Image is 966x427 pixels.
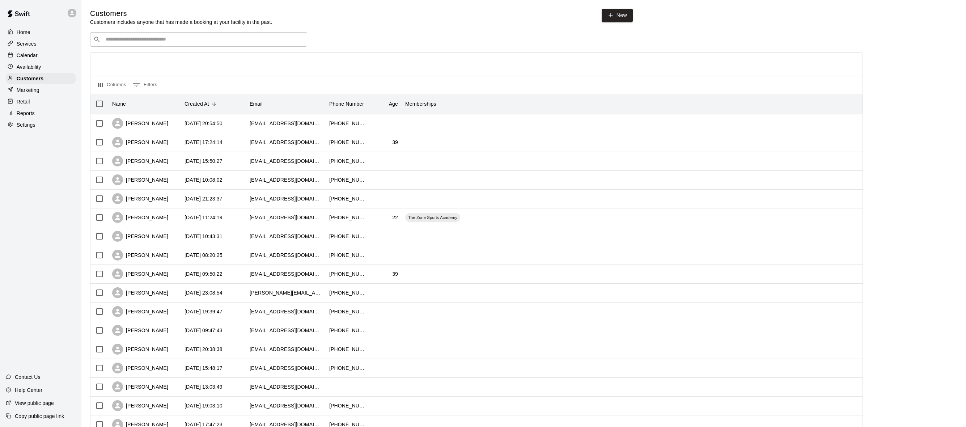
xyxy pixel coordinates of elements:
div: +18436164495 [329,327,365,334]
p: View public page [15,399,54,407]
div: Email [246,94,326,114]
div: samuelcasey14@gmail.com [250,139,322,146]
div: Search customers by name or email [90,32,307,47]
div: brettlink2000@gmail.com [250,402,322,409]
div: 22 [392,214,398,221]
div: nicholsco08@yahoo.com [250,176,322,183]
div: +18436557918 [329,289,365,296]
div: +13043774747 [329,176,365,183]
div: 2025-08-05 15:50:27 [185,157,223,165]
div: 2025-08-04 10:08:02 [185,176,223,183]
div: 2025-08-14 20:54:50 [185,120,223,127]
div: Memberships [402,94,510,114]
div: 2025-08-02 10:43:31 [185,233,223,240]
div: [PERSON_NAME] [112,325,168,336]
div: [PERSON_NAME] [112,231,168,242]
a: Reports [6,108,76,119]
div: jlmorgan80@gmail.com [250,233,322,240]
div: 2025-08-13 17:24:14 [185,139,223,146]
span: The Zone Sports Academy [405,215,460,220]
a: Availability [6,62,76,72]
div: The Zone Sports Academy [405,213,460,222]
div: 2025-07-22 09:50:22 [185,270,223,278]
div: 2025-07-09 13:03:49 [185,383,223,390]
div: Phone Number [326,94,369,114]
a: Customers [6,73,76,84]
div: 2025-07-29 08:20:25 [185,251,223,259]
button: Show filters [131,79,159,91]
a: New [602,9,633,22]
div: 2025-07-08 19:03:10 [185,402,223,409]
div: [PERSON_NAME] [112,118,168,129]
div: shane_bowen@yahoo.com [250,289,322,296]
div: Email [250,94,263,114]
div: [PERSON_NAME] [112,344,168,355]
div: +18436856432 [329,157,365,165]
div: [PERSON_NAME] [112,400,168,411]
div: [PERSON_NAME] [112,250,168,261]
div: agshaw16@gmail.com [250,327,322,334]
p: Customers [17,75,43,82]
div: joegolf1@yahoo.com [250,364,322,372]
p: Availability [17,63,41,71]
div: +18434559839 [329,233,365,240]
div: charliegreene843@gmail.com [250,157,322,165]
div: Retail [6,96,76,107]
div: 2025-07-21 19:39:47 [185,308,223,315]
p: Customers includes anyone that has made a booking at your facility in the past. [90,18,272,26]
div: 2025-07-14 20:38:38 [185,346,223,353]
div: +18434250138 [329,195,365,202]
div: wyattlloyd6@gmail.com [250,120,322,127]
a: Settings [6,119,76,130]
p: Calendar [17,52,38,59]
div: 2025-07-17 09:47:43 [185,327,223,334]
div: +18436554449 [329,139,365,146]
div: +18436554449 [329,270,365,278]
div: jrseale82@yahoo.com [250,251,322,259]
div: [PERSON_NAME] [112,363,168,373]
div: 2025-08-02 11:24:19 [185,214,223,221]
div: [PERSON_NAME] [112,287,168,298]
a: Services [6,38,76,49]
div: bevinharmon@gmail.com [250,195,322,202]
p: Contact Us [15,373,41,381]
button: Select columns [96,79,128,91]
div: [PERSON_NAME] [112,193,168,204]
div: 39 [392,270,398,278]
div: Name [109,94,181,114]
div: [PERSON_NAME] [112,137,168,148]
button: Sort [209,99,219,109]
div: 39 [392,139,398,146]
div: 2025-07-21 23:08:54 [185,289,223,296]
p: Retail [17,98,30,105]
div: +18434479311 [329,120,365,127]
div: sccasey1428@gmail.com [250,270,322,278]
a: Calendar [6,50,76,61]
div: 2025-08-03 21:23:37 [185,195,223,202]
p: Copy public page link [15,413,64,420]
div: Name [112,94,126,114]
div: [PERSON_NAME] [112,156,168,166]
div: Age [389,94,398,114]
div: +18433143465 [329,364,365,372]
a: Marketing [6,85,76,96]
p: Home [17,29,30,36]
div: +13018737480 [329,214,365,221]
div: Phone Number [329,94,364,114]
div: robbieparker@att.net [250,383,322,390]
div: Home [6,27,76,38]
div: 2025-07-10 15:48:17 [185,364,223,372]
div: Age [369,94,402,114]
p: Services [17,40,37,47]
div: +18437185047 [329,402,365,409]
p: Reports [17,110,35,117]
p: Settings [17,121,35,128]
div: Memberships [405,94,436,114]
div: +18433401063 [329,346,365,353]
